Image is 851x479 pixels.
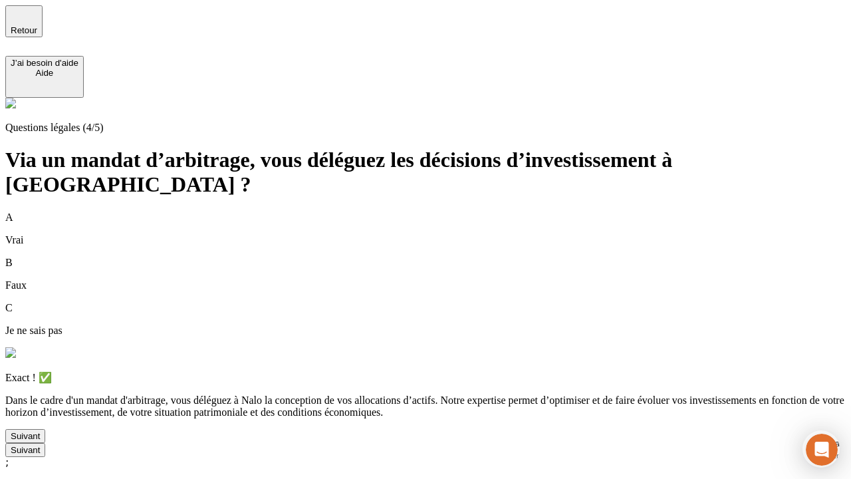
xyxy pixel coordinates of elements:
[5,257,846,269] p: B
[11,431,40,441] div: Suivant
[5,5,43,37] button: Retour
[5,371,846,384] p: Exact ! ✅
[14,11,327,22] div: Vous avez besoin d’aide ?
[11,68,78,78] div: Aide
[802,430,840,468] iframe: Intercom live chat discovery launcher
[5,122,846,134] p: Questions légales (4/5)
[5,443,45,457] button: Suivant
[5,302,846,314] p: C
[14,22,327,36] div: L’équipe répond généralement dans un délai de quelques minutes.
[5,148,846,197] h1: Via un mandat d’arbitrage, vous déléguez les décisions d’investissement à [GEOGRAPHIC_DATA] ?
[5,5,366,42] div: Ouvrir le Messenger Intercom
[11,25,37,35] span: Retour
[5,212,846,224] p: A
[5,457,846,468] div: ;
[5,56,84,98] button: J’ai besoin d'aideAide
[5,234,846,246] p: Vrai
[5,347,16,358] img: alexis.png
[5,279,846,291] p: Faux
[5,395,846,418] p: Dans le cadre d'un mandat d'arbitrage, vous déléguez à Nalo la conception de vos allocations d’ac...
[5,325,846,337] p: Je ne sais pas
[806,434,838,466] iframe: Intercom live chat
[5,98,16,108] img: alexis.png
[11,445,40,455] div: Suivant
[5,429,45,443] button: Suivant
[11,58,78,68] div: J’ai besoin d'aide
